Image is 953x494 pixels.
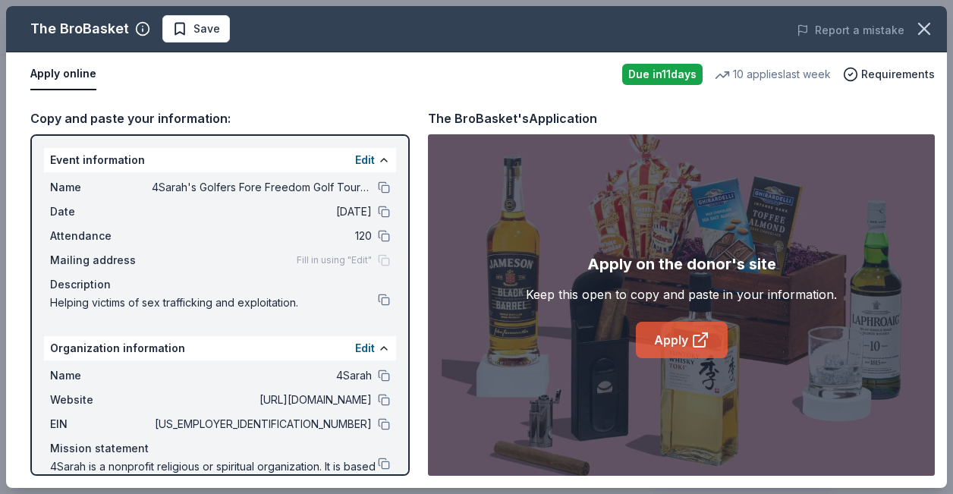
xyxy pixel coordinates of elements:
[50,275,390,294] div: Description
[44,148,396,172] div: Event information
[50,203,152,221] span: Date
[50,227,152,245] span: Attendance
[152,227,372,245] span: 120
[428,109,597,128] div: The BroBasket's Application
[30,109,410,128] div: Copy and paste your information:
[587,252,776,276] div: Apply on the donor's site
[636,322,728,358] a: Apply
[355,339,375,357] button: Edit
[44,336,396,360] div: Organization information
[861,65,935,83] span: Requirements
[622,64,703,85] div: Due in 11 days
[50,178,152,197] span: Name
[162,15,230,42] button: Save
[152,367,372,385] span: 4Sarah
[50,415,152,433] span: EIN
[152,391,372,409] span: [URL][DOMAIN_NAME]
[526,285,837,304] div: Keep this open to copy and paste in your information.
[355,151,375,169] button: Edit
[797,21,904,39] button: Report a mistake
[50,391,152,409] span: Website
[843,65,935,83] button: Requirements
[50,294,378,312] span: Helping victims of sex trafficking and exploitation.
[152,178,372,197] span: 4Sarah's Golfers Fore Freedom Golf Tournament
[152,203,372,221] span: [DATE]
[715,65,831,83] div: 10 applies last week
[30,58,96,90] button: Apply online
[50,367,152,385] span: Name
[50,439,390,458] div: Mission statement
[193,20,220,38] span: Save
[297,254,372,266] span: Fill in using "Edit"
[30,17,129,41] div: The BroBasket
[152,415,372,433] span: [US_EMPLOYER_IDENTIFICATION_NUMBER]
[50,251,152,269] span: Mailing address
